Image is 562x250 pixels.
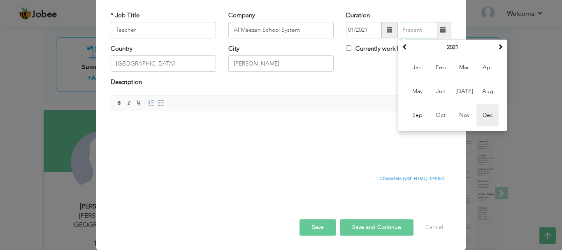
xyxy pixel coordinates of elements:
a: Insert/Remove Numbered List [147,98,156,107]
span: Aug [476,80,499,103]
label: Country [111,44,132,53]
label: Description [111,78,142,87]
span: [DATE] [453,80,475,103]
th: Select Year [410,41,495,54]
span: Feb [430,56,452,79]
span: Apr [476,56,499,79]
label: Currently work here [346,44,409,53]
label: * Job Title [111,11,139,20]
button: Save and Continue [340,219,413,236]
a: Italic [125,98,134,107]
a: Underline [135,98,144,107]
span: Jun [430,80,452,103]
button: Cancel [417,219,451,236]
span: Dec [476,104,499,126]
span: Sep [406,104,428,126]
label: City [228,44,239,53]
input: Currently work here [346,45,351,51]
a: Insert/Remove Bulleted List [157,98,166,107]
label: Duration [346,11,370,20]
label: Company [228,11,255,20]
span: May [406,80,428,103]
span: Characters (with HTML): 0/4000 [378,175,446,182]
iframe: Rich Text Editor, workEditor [111,111,451,173]
span: Next Year [497,44,503,49]
a: Bold [115,98,124,107]
div: Statistics [378,175,447,182]
span: Mar [453,56,475,79]
span: Oct [430,104,452,126]
span: Previous Year [402,44,408,49]
span: Jan [406,56,428,79]
input: Present [400,22,437,38]
span: Nov [453,104,475,126]
input: From [346,22,381,38]
button: Save [300,219,336,236]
